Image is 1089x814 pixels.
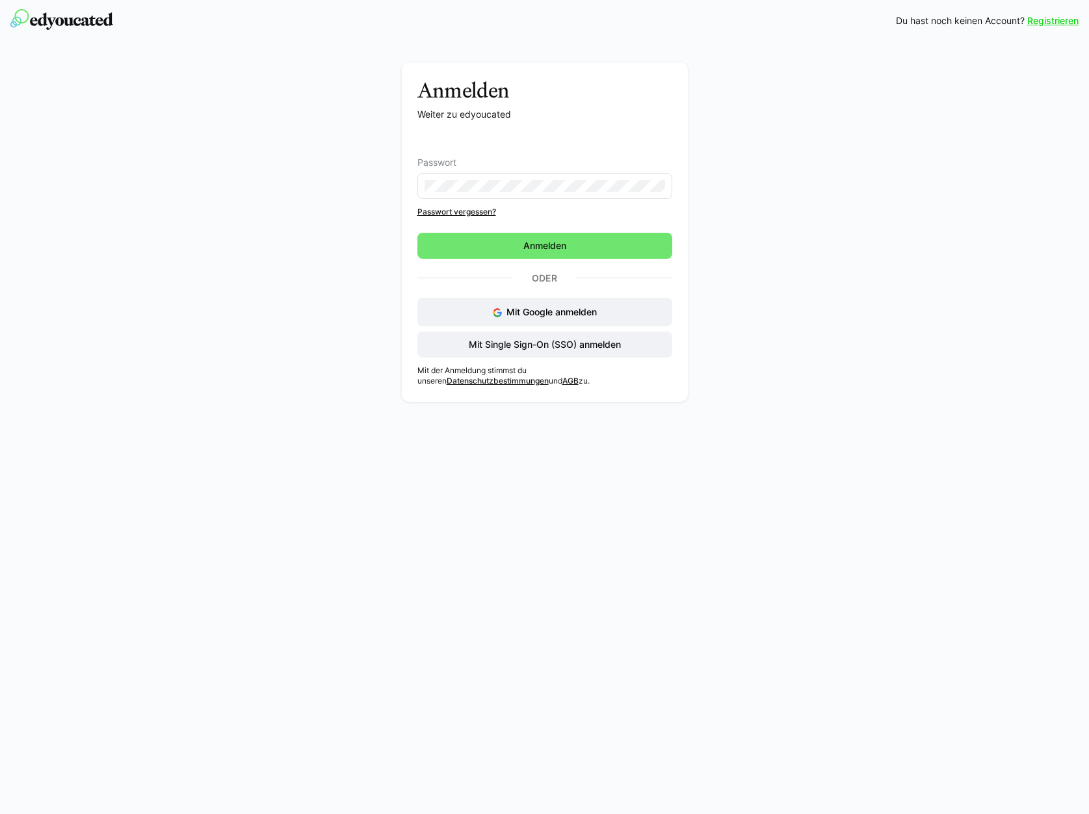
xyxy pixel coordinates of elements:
span: Passwort [417,157,456,168]
p: Weiter zu edyoucated [417,108,672,121]
a: AGB [562,376,579,386]
button: Mit Single Sign-On (SSO) anmelden [417,332,672,358]
img: edyoucated [10,9,113,30]
p: Oder [513,269,577,287]
a: Datenschutzbestimmungen [447,376,549,386]
span: Mit Google anmelden [506,306,597,317]
a: Passwort vergessen? [417,207,672,217]
p: Mit der Anmeldung stimmst du unseren und zu. [417,365,672,386]
span: Anmelden [521,239,568,252]
button: Mit Google anmelden [417,298,672,326]
span: Du hast noch keinen Account? [896,14,1025,27]
h3: Anmelden [417,78,672,103]
span: Mit Single Sign-On (SSO) anmelden [467,338,623,351]
a: Registrieren [1027,14,1079,27]
button: Anmelden [417,233,672,259]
